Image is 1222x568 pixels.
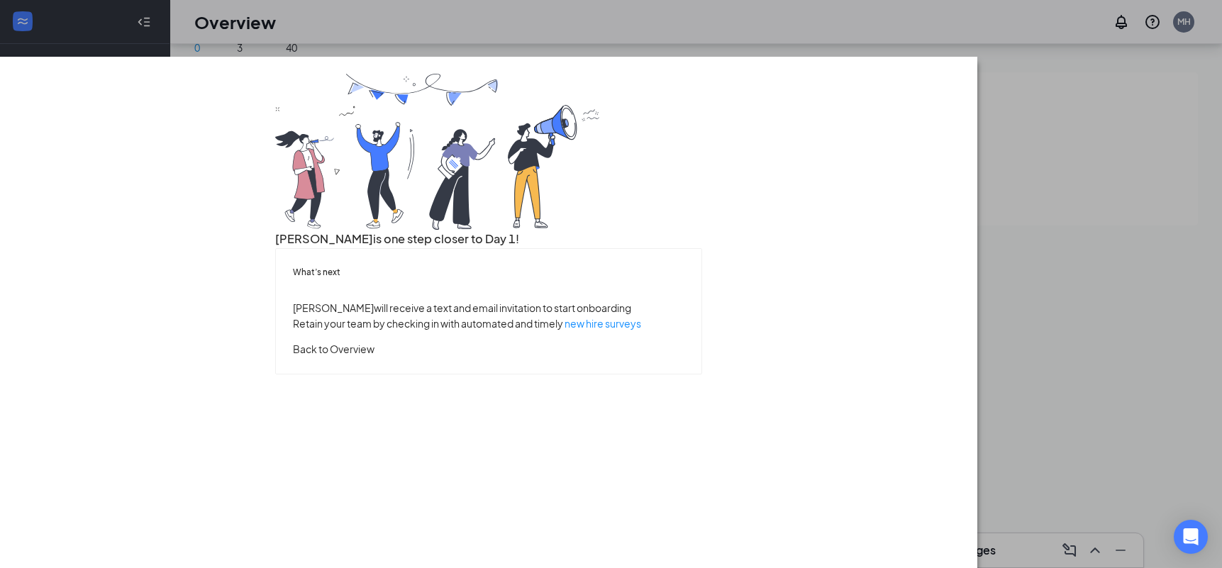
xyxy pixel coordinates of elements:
img: you are all set [275,74,601,230]
a: new hire surveys [565,317,641,330]
p: Retain your team by checking in with automated and timely [293,316,684,331]
button: Back to Overview [293,341,374,357]
h3: [PERSON_NAME] is one step closer to Day 1! [275,230,702,248]
h5: What’s next [293,266,684,279]
div: Open Intercom Messenger [1174,520,1208,554]
p: [PERSON_NAME] will receive a text and email invitation to start onboarding [293,300,684,316]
